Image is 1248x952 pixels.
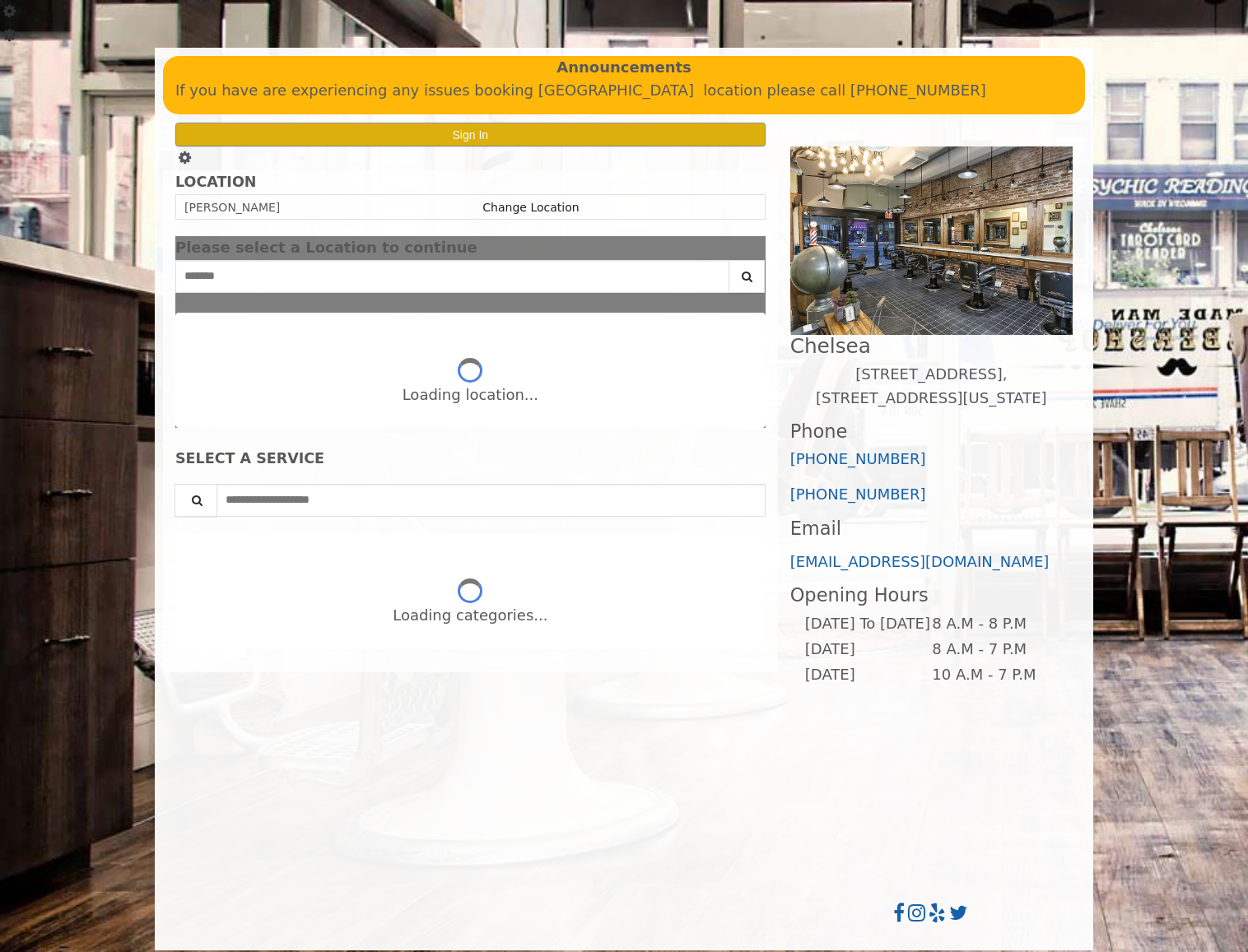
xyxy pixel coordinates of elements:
[790,518,1073,539] h3: Email
[393,604,547,628] div: Loading categories...
[931,662,1059,688] td: 10 A.M - 7 P.M
[403,383,538,407] div: Loading location...
[175,79,1073,103] p: If you have are experiencing any issues booking [GEOGRAPHIC_DATA] location please call [PHONE_NUM...
[931,637,1059,662] td: 8 A.M - 7 P.M
[184,201,280,214] span: [PERSON_NAME]
[931,611,1059,637] td: 8 A.M - 8 P.M
[175,260,766,301] div: Center Select
[790,421,1073,442] h3: Phone
[175,239,477,256] span: Please select a Location to continue
[804,611,931,637] td: [DATE] To [DATE]
[738,271,757,282] i: Search button
[790,363,1073,411] p: [STREET_ADDRESS],[STREET_ADDRESS][US_STATE]
[790,553,1050,570] a: [EMAIL_ADDRESS][DOMAIN_NAME]
[175,174,256,190] b: LOCATION
[482,201,579,214] a: Change Location
[175,260,729,293] input: Search Center
[790,585,1073,606] h3: Opening Hours
[175,451,766,467] div: SELECT A SERVICE
[804,637,931,662] td: [DATE]
[175,484,217,517] button: Service Search
[175,123,766,146] button: Sign In
[790,335,1073,357] h2: Chelsea
[556,56,692,80] b: Announcements
[790,485,926,503] a: [PHONE_NUMBER]
[804,662,931,688] td: [DATE]
[741,243,766,253] button: close dialog
[790,450,926,467] a: [PHONE_NUMBER]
